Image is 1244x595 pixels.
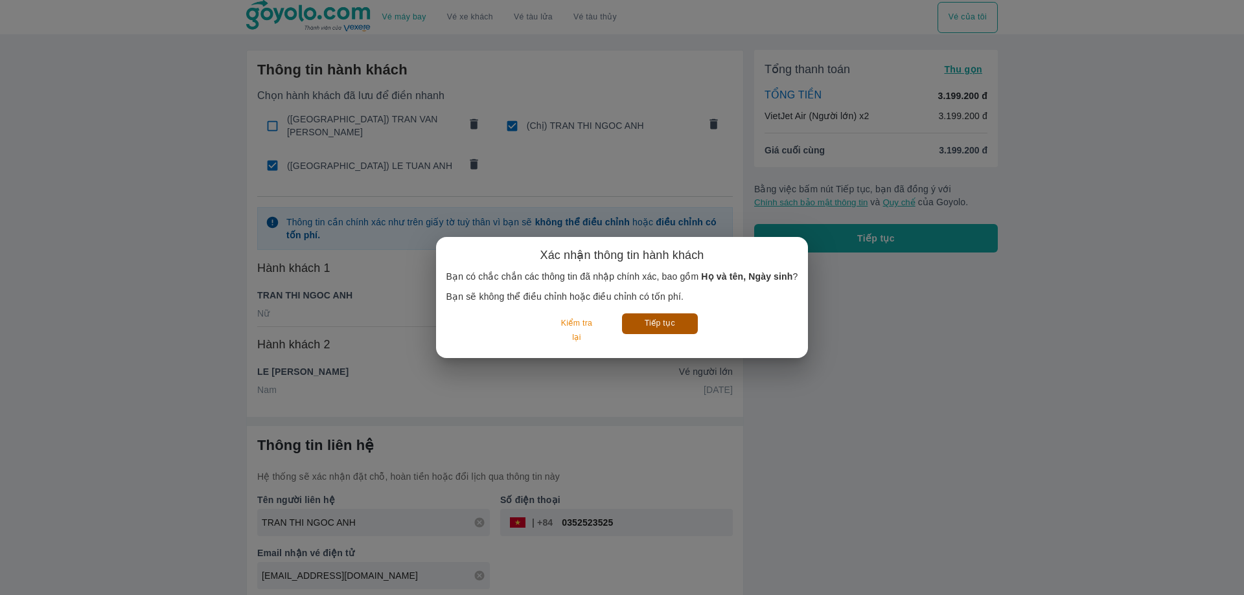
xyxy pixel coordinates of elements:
button: Tiếp tục [622,313,698,333]
p: Bạn có chắc chắn các thông tin đã nhập chính xác, bao gồm ? [446,270,798,283]
b: Họ và tên, Ngày sinh [701,271,792,282]
h6: Xác nhận thông tin hành khách [540,247,704,263]
p: Bạn sẽ không thể điều chỉnh hoặc điều chỉnh có tốn phí. [446,290,798,303]
button: Kiểm tra lại [546,313,606,348]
